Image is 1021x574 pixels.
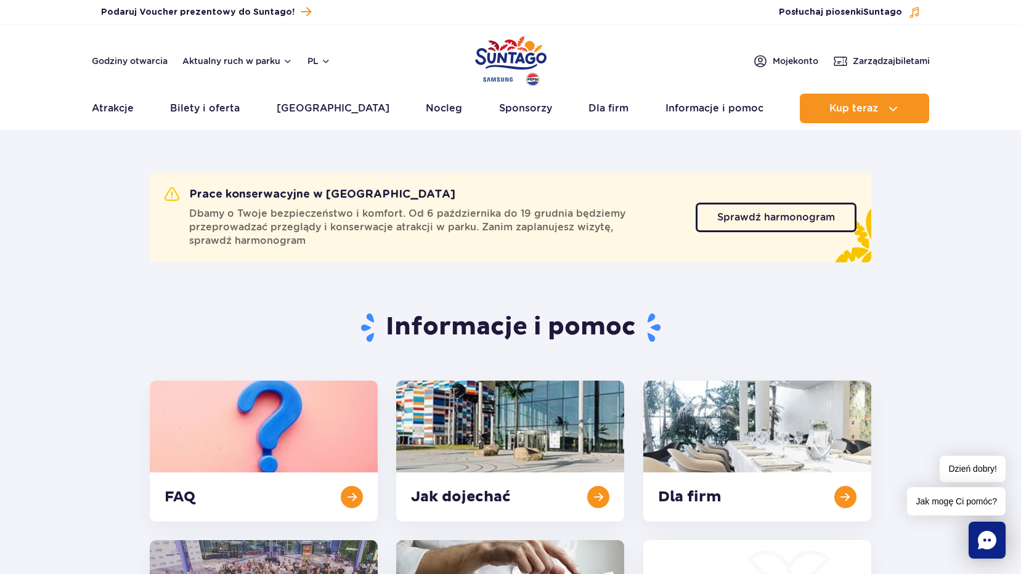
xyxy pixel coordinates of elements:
div: Chat [969,522,1006,559]
a: Podaruj Voucher prezentowy do Suntago! [101,4,311,20]
a: Informacje i pomoc [665,94,763,123]
a: Sprawdź harmonogram [696,203,856,232]
a: Sponsorzy [499,94,552,123]
button: Posłuchaj piosenkiSuntago [779,6,921,18]
a: Atrakcje [92,94,134,123]
span: Jak mogę Ci pomóc? [907,487,1006,515]
h1: Informacje i pomoc [150,312,871,344]
a: Park of Poland [475,31,547,87]
a: Mojekonto [753,54,818,68]
span: Dzień dobry! [940,456,1006,482]
h2: Prace konserwacyjne w [GEOGRAPHIC_DATA] [165,187,455,202]
span: Dbamy o Twoje bezpieczeństwo i komfort. Od 6 października do 19 grudnia będziemy przeprowadzać pr... [189,207,681,248]
span: Zarządzaj biletami [853,55,930,67]
span: Podaruj Voucher prezentowy do Suntago! [101,6,295,18]
button: pl [307,55,331,67]
a: Bilety i oferta [170,94,240,123]
button: Aktualny ruch w parku [182,56,293,66]
span: Suntago [863,8,902,17]
span: Kup teraz [829,103,878,114]
a: Nocleg [426,94,462,123]
span: Moje konto [773,55,818,67]
a: Zarządzajbiletami [833,54,930,68]
a: [GEOGRAPHIC_DATA] [277,94,389,123]
a: Dla firm [588,94,628,123]
a: Godziny otwarcia [92,55,168,67]
span: Posłuchaj piosenki [779,6,902,18]
button: Kup teraz [800,94,929,123]
span: Sprawdź harmonogram [717,212,835,222]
